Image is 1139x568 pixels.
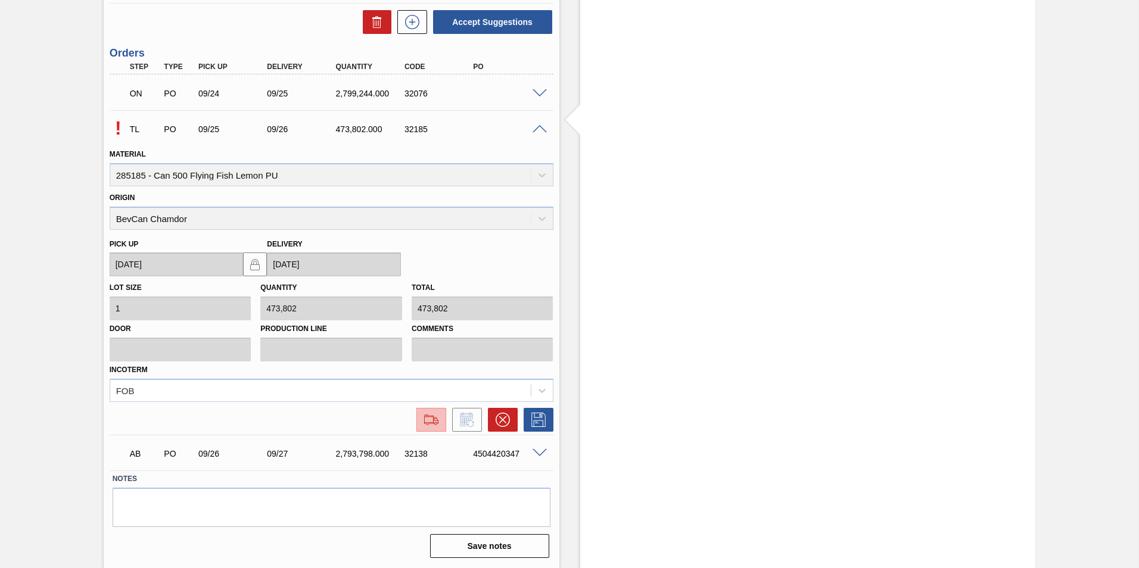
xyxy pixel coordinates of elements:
[333,449,410,458] div: 2,793,798.000
[433,10,552,34] button: Accept Suggestions
[402,124,478,134] div: 32185
[243,252,267,276] button: locked
[402,449,478,458] div: 32138
[130,89,160,98] p: ON
[110,117,127,139] p: Pending Acceptance
[264,449,341,458] div: 09/27/2025
[410,408,446,432] div: Go to Load Composition
[161,89,197,98] div: Purchase order
[161,124,197,134] div: Purchase order
[127,63,163,71] div: Step
[402,63,478,71] div: Code
[110,252,244,276] input: mm/dd/yyyy
[110,240,139,248] label: Pick up
[110,283,142,292] label: Lot size
[248,257,262,271] img: locked
[412,320,553,338] label: Comments
[113,470,550,488] label: Notes
[333,63,410,71] div: Quantity
[267,252,401,276] input: mm/dd/yyyy
[161,449,197,458] div: Purchase order
[161,63,197,71] div: Type
[127,80,163,107] div: Negotiating Order
[264,63,341,71] div: Delivery
[402,89,478,98] div: 32076
[127,441,163,467] div: Awaiting Billing
[264,89,341,98] div: 09/25/2025
[333,89,410,98] div: 2,799,244.000
[110,150,146,158] label: Material
[110,47,553,60] h3: Orders
[412,283,435,292] label: Total
[110,320,251,338] label: Door
[110,366,148,374] label: Incoterm
[260,283,297,292] label: Quantity
[518,408,553,432] div: Save Order
[130,449,160,458] p: AB
[110,194,135,202] label: Origin
[195,449,272,458] div: 09/26/2025
[195,124,272,134] div: 09/25/2025
[470,63,547,71] div: PO
[195,63,272,71] div: Pick up
[264,124,341,134] div: 09/26/2025
[357,10,391,34] div: Delete Suggestions
[446,408,482,432] div: Inform order change
[427,9,553,35] div: Accept Suggestions
[260,320,402,338] label: Production Line
[195,89,272,98] div: 09/24/2025
[130,124,160,134] p: TL
[267,240,303,248] label: Delivery
[333,124,410,134] div: 473,802.000
[127,116,163,142] div: Trading Load Composition
[116,385,135,395] div: FOB
[391,10,427,34] div: New suggestion
[482,408,518,432] div: Cancel Order
[470,449,547,458] div: 4504420347
[430,534,549,558] button: Save notes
